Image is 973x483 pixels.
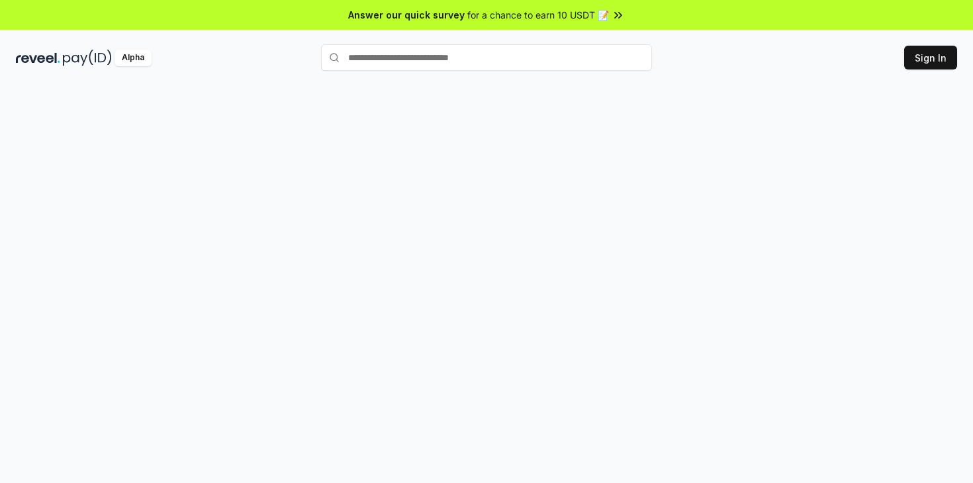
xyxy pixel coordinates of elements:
[348,8,465,22] span: Answer our quick survey
[63,50,112,66] img: pay_id
[16,50,60,66] img: reveel_dark
[467,8,609,22] span: for a chance to earn 10 USDT 📝
[115,50,152,66] div: Alpha
[904,46,957,69] button: Sign In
